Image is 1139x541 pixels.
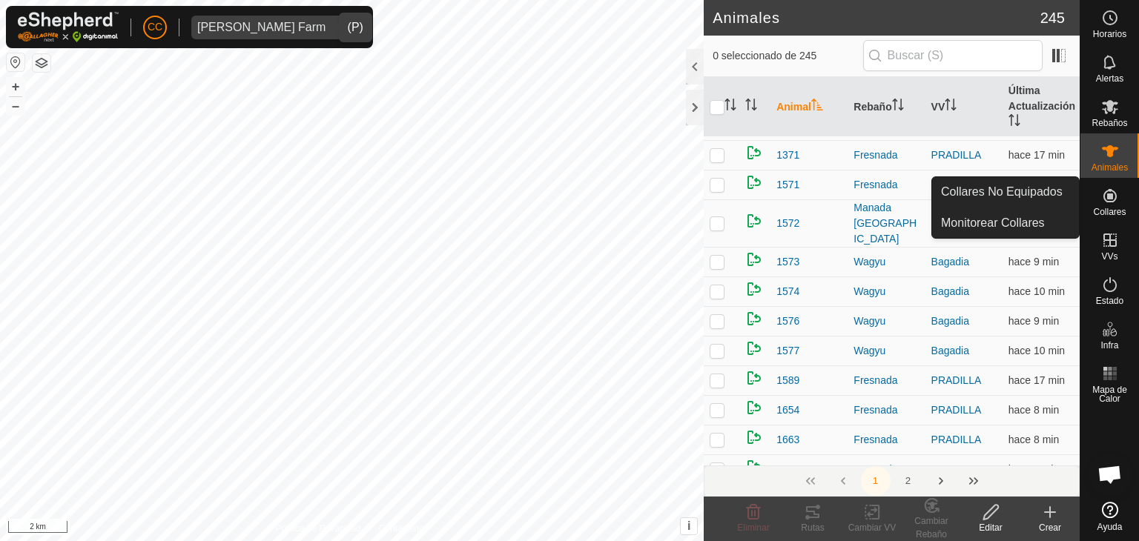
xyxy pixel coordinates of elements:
p-sorticon: Activar para ordenar [811,101,823,113]
p-sorticon: Activar para ordenar [745,101,757,113]
div: Manada [GEOGRAPHIC_DATA] [854,200,919,247]
span: 5 sept 2025, 13:23 [1008,315,1059,327]
a: Bagadia [931,315,969,327]
span: 0 seleccionado de 245 [713,48,862,64]
th: Animal [770,77,848,137]
span: 1589 [776,373,799,388]
div: Crear [1020,521,1080,534]
img: returning on [745,212,763,230]
div: Wagyu [854,313,919,329]
div: Fresnada [854,402,919,418]
button: Restablecer Mapa [7,53,24,71]
img: returning on [745,458,763,476]
span: Collares No Equipados [941,183,1063,201]
span: Eliminar [737,522,769,533]
div: Fresnada [854,147,919,163]
span: Horarios [1093,30,1126,39]
span: 1572 [776,216,799,231]
div: Cambiar VV [842,521,902,534]
a: Chat abierto [1088,452,1132,497]
div: Rutas [783,521,842,534]
span: 5 sept 2025, 13:24 [1008,404,1059,416]
a: Contáctenos [379,522,429,535]
p-sorticon: Activar para ordenar [724,101,736,113]
a: Monitorear Collares [932,208,1079,238]
span: 5 sept 2025, 13:22 [1008,285,1065,297]
span: 5 sept 2025, 13:22 [1008,256,1059,268]
span: Mapa de Calor [1084,385,1135,403]
button: 2 [894,466,923,496]
th: Rebaño [848,77,925,137]
div: [PERSON_NAME] Farm [197,21,326,33]
span: VVs [1101,252,1117,261]
input: Buscar (S) [863,40,1043,71]
img: returning on [745,310,763,328]
span: 1663 [776,432,799,448]
img: returning on [745,173,763,191]
span: 1574 [776,284,799,299]
button: Last Page [959,466,988,496]
div: Wagyu [854,254,919,270]
a: PRADILLA [931,404,982,416]
span: Alertas [1096,74,1123,83]
span: 1371 [776,147,799,163]
button: – [7,97,24,115]
button: + [7,78,24,96]
div: Cambiar Rebaño [902,514,961,541]
span: 5 sept 2025, 13:24 [1008,463,1059,475]
img: returning on [745,144,763,162]
span: 1576 [776,313,799,329]
div: Fresnada [854,177,919,193]
span: 1571 [776,177,799,193]
div: Fresnada [854,462,919,477]
th: Última Actualización [1003,77,1080,137]
p-sorticon: Activar para ordenar [1008,116,1020,128]
a: Ayuda [1080,496,1139,537]
a: Bagadia [931,256,969,268]
img: returning on [745,399,763,416]
p-sorticon: Activar para ordenar [892,101,904,113]
button: Capas del Mapa [33,54,50,72]
span: i [687,520,690,532]
span: 5 sept 2025, 13:22 [1008,345,1065,356]
span: Collares [1093,208,1126,216]
span: 1654 [776,402,799,418]
a: PRADILLA [931,434,982,445]
span: Ayuda [1097,522,1123,531]
span: Estado [1096,296,1123,305]
img: returning on [745,339,763,357]
span: Alarcia Monja Farm [191,16,331,39]
th: VV [925,77,1003,137]
span: 5 sept 2025, 13:14 [1008,149,1065,161]
span: 1670 [776,462,799,477]
h2: Animales [713,9,1040,27]
div: Fresnada [854,432,919,448]
img: returning on [745,280,763,298]
div: Fresnada [854,373,919,388]
span: Monitorear Collares [941,214,1045,232]
a: Política de Privacidad [275,522,360,535]
a: Bagadia [931,285,969,297]
div: dropdown trigger [331,16,361,39]
div: Wagyu [854,284,919,299]
span: Infra [1100,341,1118,350]
div: Wagyu [854,343,919,359]
span: Rebaños [1092,119,1127,127]
button: Next Page [926,466,956,496]
span: 245 [1040,7,1065,29]
a: PRADILLA [931,149,982,161]
img: returning on [745,250,763,268]
div: Editar [961,521,1020,534]
span: 5 sept 2025, 13:14 [1008,374,1065,386]
a: PRADILLA [931,463,982,475]
span: 1577 [776,343,799,359]
span: CC [148,19,162,35]
span: Animales [1092,163,1128,172]
a: Collares No Equipados [932,177,1079,207]
p-sorticon: Activar para ordenar [945,101,957,113]
img: returning on [745,369,763,387]
span: 1573 [776,254,799,270]
button: i [681,518,697,534]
